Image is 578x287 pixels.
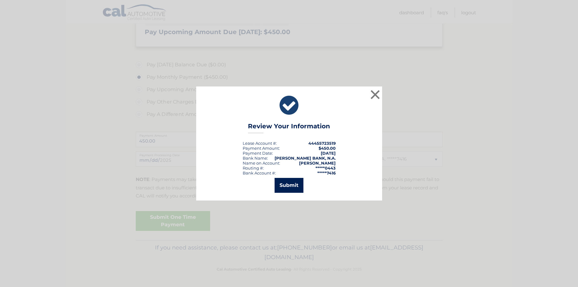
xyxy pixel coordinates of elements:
[275,178,303,193] button: Submit
[243,151,272,156] span: Payment Date
[319,146,336,151] span: $450.00
[243,141,277,146] div: Lease Account #:
[243,151,273,156] div: :
[243,166,264,170] div: Routing #:
[321,151,336,156] span: [DATE]
[243,146,280,151] div: Payment Amount:
[299,161,336,166] strong: [PERSON_NAME]
[248,122,330,133] h3: Review Your Information
[243,156,268,161] div: Bank Name:
[369,88,382,101] button: ×
[243,161,280,166] div: Name on Account:
[243,170,276,175] div: Bank Account #:
[275,156,336,161] strong: [PERSON_NAME] BANK, N.A.
[308,141,336,146] strong: 44455723519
